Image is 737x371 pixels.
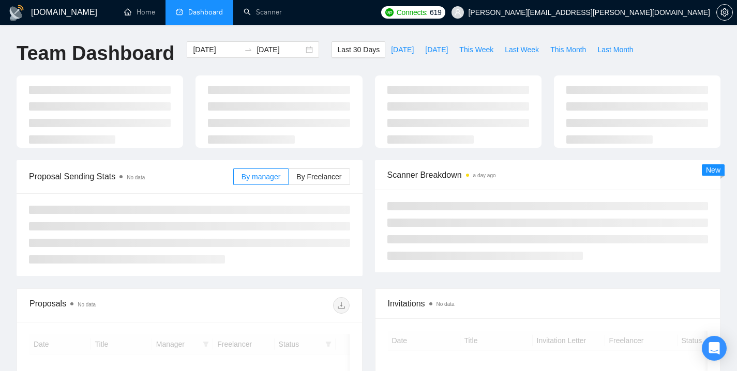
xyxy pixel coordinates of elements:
[391,44,414,55] span: [DATE]
[702,336,727,361] div: Open Intercom Messenger
[550,44,586,55] span: This Month
[419,41,454,58] button: [DATE]
[425,44,448,55] span: [DATE]
[8,5,25,21] img: logo
[385,41,419,58] button: [DATE]
[473,173,496,178] time: a day ago
[176,8,183,16] span: dashboard
[78,302,96,307] span: No data
[716,8,733,17] a: setting
[242,173,280,181] span: By manager
[545,41,592,58] button: This Month
[387,168,709,181] span: Scanner Breakdown
[430,7,441,18] span: 619
[505,44,539,55] span: Last Week
[29,170,233,183] span: Proposal Sending Stats
[499,41,545,58] button: Last Week
[193,44,240,55] input: Start date
[127,175,145,180] span: No data
[592,41,639,58] button: Last Month
[296,173,341,181] span: By Freelancer
[257,44,304,55] input: End date
[459,44,493,55] span: This Week
[716,4,733,21] button: setting
[124,8,155,17] a: homeHome
[244,8,282,17] a: searchScanner
[332,41,385,58] button: Last 30 Days
[397,7,428,18] span: Connects:
[29,297,189,314] div: Proposals
[454,9,461,16] span: user
[17,41,174,66] h1: Team Dashboard
[244,45,252,54] span: to
[706,166,720,174] span: New
[437,301,455,307] span: No data
[388,297,708,310] span: Invitations
[454,41,499,58] button: This Week
[597,44,633,55] span: Last Month
[188,8,223,17] span: Dashboard
[337,44,380,55] span: Last 30 Days
[385,8,394,17] img: upwork-logo.png
[717,8,732,17] span: setting
[244,45,252,54] span: swap-right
